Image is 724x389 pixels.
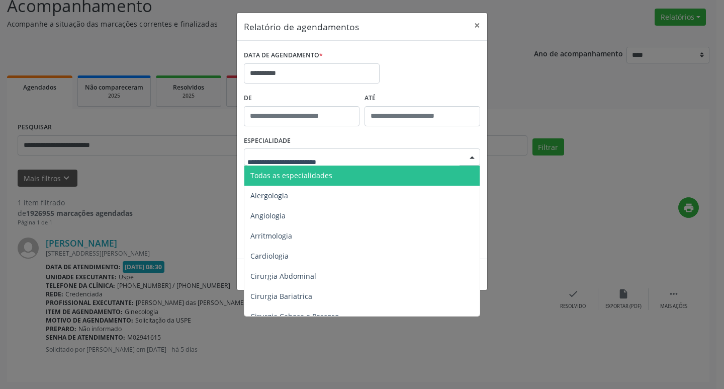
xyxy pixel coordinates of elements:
[250,291,312,301] span: Cirurgia Bariatrica
[244,20,359,33] h5: Relatório de agendamentos
[365,91,480,106] label: ATÉ
[250,191,288,200] span: Alergologia
[250,312,339,321] span: Cirurgia Cabeça e Pescoço
[250,171,332,180] span: Todas as especialidades
[250,211,286,220] span: Angiologia
[250,271,316,281] span: Cirurgia Abdominal
[250,251,289,261] span: Cardiologia
[244,133,291,149] label: ESPECIALIDADE
[244,91,359,106] label: De
[244,48,323,63] label: DATA DE AGENDAMENTO
[467,13,487,38] button: Close
[250,231,292,241] span: Arritmologia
